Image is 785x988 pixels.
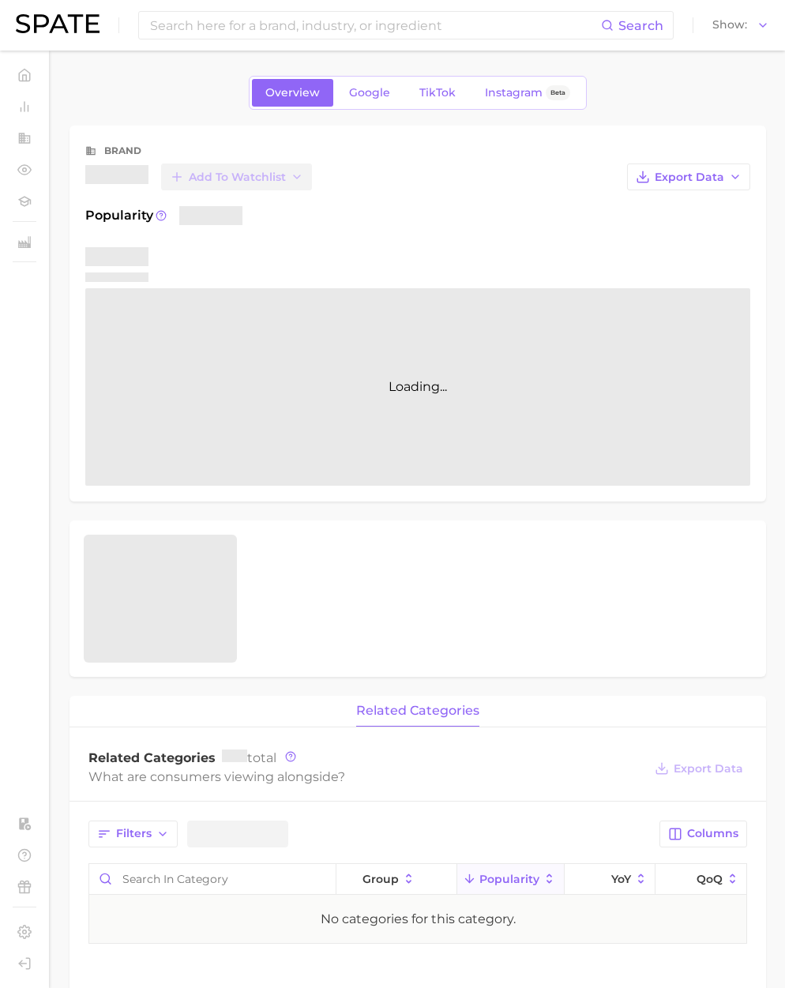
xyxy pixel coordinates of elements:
[362,873,399,885] span: group
[336,864,457,895] button: group
[356,704,479,718] span: related categories
[674,762,743,776] span: Export Data
[687,827,738,840] span: Columns
[88,766,643,787] div: What are consumers viewing alongside ?
[88,821,178,847] button: Filters
[485,86,543,100] span: Instagram
[89,864,336,894] input: Search in category
[85,288,750,486] div: Loading...
[116,827,152,840] span: Filters
[565,864,655,895] button: YoY
[88,750,216,765] span: Related Categories
[627,163,750,190] button: Export Data
[659,821,747,847] button: Columns
[104,141,141,160] div: brand
[189,171,286,184] span: Add to Watchlist
[655,171,724,184] span: Export Data
[550,86,565,100] span: Beta
[406,79,469,107] a: TikTok
[419,86,456,100] span: TikTok
[148,12,601,39] input: Search here for a brand, industry, or ingredient
[471,79,584,107] a: InstagramBeta
[708,15,773,36] button: Show
[85,206,153,225] span: Popularity
[651,757,747,780] button: Export Data
[13,952,36,975] a: Log out. Currently logged in with e-mail yumi.toki@spate.nyc.
[697,873,723,885] span: QoQ
[321,910,516,929] div: No categories for this category.
[655,864,746,895] button: QoQ
[349,86,390,100] span: Google
[265,86,320,100] span: Overview
[712,21,747,29] span: Show
[457,864,565,895] button: Popularity
[479,873,539,885] span: Popularity
[336,79,404,107] a: Google
[16,14,100,33] img: SPATE
[618,18,663,33] span: Search
[222,750,276,765] span: total
[611,873,631,885] span: YoY
[252,79,333,107] a: Overview
[161,163,312,190] button: Add to Watchlist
